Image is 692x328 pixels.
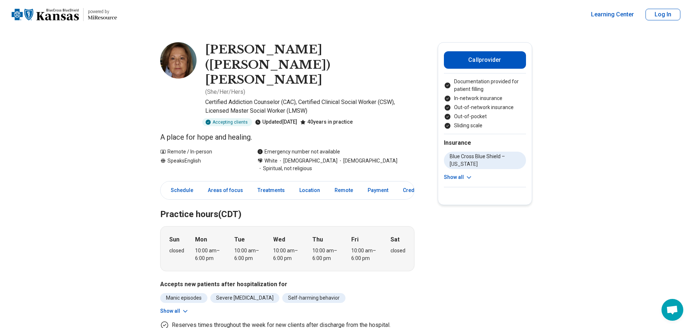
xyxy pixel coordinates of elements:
strong: Tue [234,235,245,244]
button: Show all [160,307,189,315]
button: Callprovider [444,51,526,69]
button: Show all [444,173,473,181]
li: Blue Cross Blue Shield – [US_STATE] [444,152,526,169]
div: 40 years in practice [300,118,353,126]
button: Log In [646,9,680,20]
a: Areas of focus [203,183,247,198]
h3: Accepts new patients after hospitalization for [160,280,414,289]
div: When does the program meet? [160,226,414,271]
a: Learning Center [591,10,634,19]
strong: Sat [390,235,400,244]
li: Sliding scale [444,122,526,129]
a: Treatments [253,183,289,198]
div: Remote / In-person [160,148,243,156]
a: Location [295,183,324,198]
div: closed [390,247,405,255]
a: Schedule [162,183,198,198]
div: Speaks English [160,157,243,172]
strong: Mon [195,235,207,244]
li: Self-harming behavior [282,293,345,303]
div: closed [169,247,184,255]
div: Updated [DATE] [255,118,297,126]
div: 10:00 am – 6:00 pm [351,247,379,262]
img: Katherine Blevins, Certified Addiction Counselor (CAC) [160,42,197,79]
span: Spiritual, not religious [257,165,312,172]
span: White [264,157,278,165]
h1: [PERSON_NAME] ([PERSON_NAME]) [PERSON_NAME] [205,42,414,88]
div: 10:00 am – 6:00 pm [273,247,301,262]
li: Manic episodes [160,293,207,303]
li: Out-of-pocket [444,113,526,120]
p: ( She/Her/Hers ) [205,88,245,96]
li: Out-of-network insurance [444,104,526,111]
a: Open chat [661,299,683,321]
li: Documentation provided for patient filling [444,78,526,93]
strong: Sun [169,235,179,244]
span: [DEMOGRAPHIC_DATA] [278,157,337,165]
h2: Practice hours (CDT) [160,191,414,221]
span: [DEMOGRAPHIC_DATA] [337,157,397,165]
div: 10:00 am – 6:00 pm [312,247,340,262]
li: In-network insurance [444,95,526,102]
div: Emergency number not available [257,148,340,156]
strong: Thu [312,235,323,244]
p: powered by [88,9,117,15]
div: 10:00 am – 6:00 pm [195,247,223,262]
p: A place for hope and healing. [160,132,414,142]
a: Credentials [398,183,435,198]
strong: Wed [273,235,285,244]
div: 10:00 am – 6:00 pm [234,247,262,262]
a: Payment [363,183,393,198]
div: Accepting clients [202,118,252,126]
ul: Payment options [444,78,526,129]
li: Severe [MEDICAL_DATA] [210,293,279,303]
h2: Insurance [444,139,526,147]
a: Home page [12,3,117,26]
strong: Fri [351,235,359,244]
a: Remote [330,183,357,198]
p: Certified Addiction Counselor (CAC), Certified Clinical Social Worker (CSW), Licensed Master Soci... [205,98,414,115]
